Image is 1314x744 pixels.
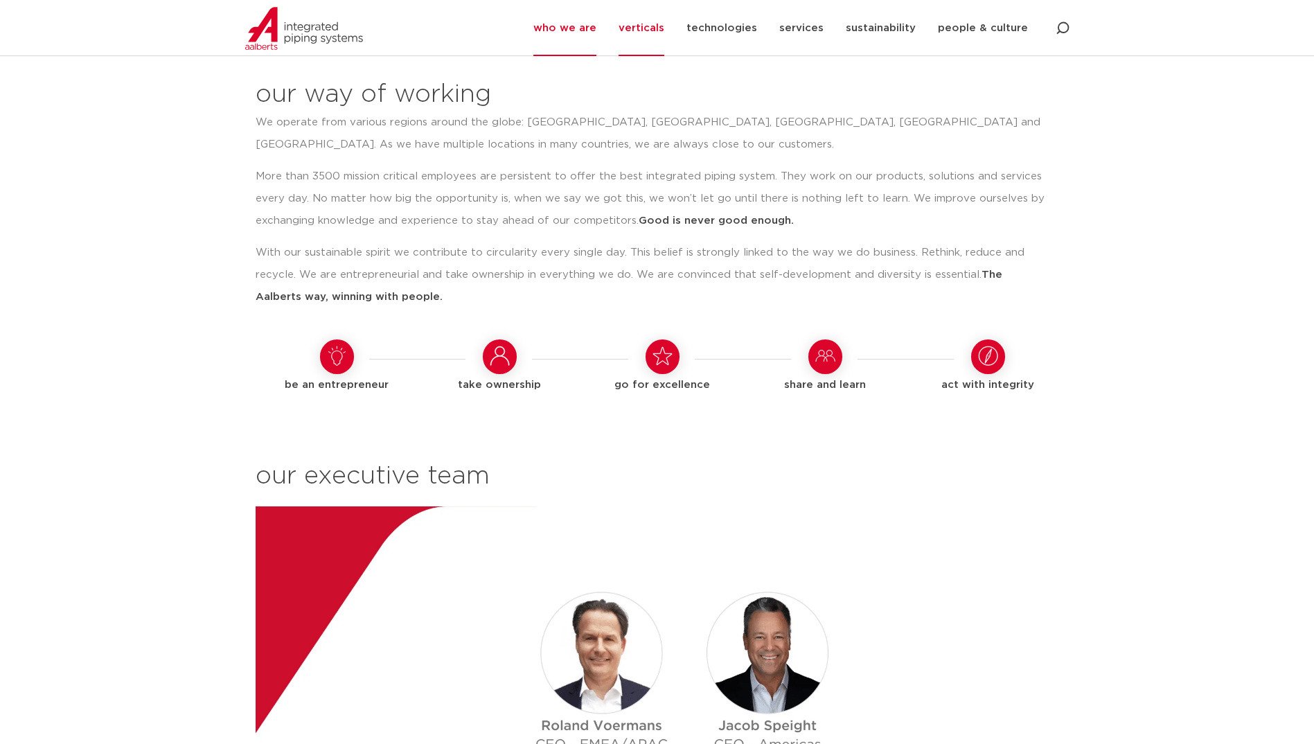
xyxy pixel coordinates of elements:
h2: our executive team [256,460,1069,493]
strong: Good is never good enough. [639,215,794,226]
h5: act with integrity [914,374,1063,396]
h5: go for excellence [588,374,737,396]
p: More than 3500 mission critical employees are persistent to offer the best integrated piping syst... [256,166,1049,232]
h2: our way of working [256,78,491,112]
h5: take ownership [425,374,574,396]
h5: be an entrepreneur [263,374,411,396]
h5: share and learn [751,374,900,396]
p: With our sustainable spirit we contribute to circularity every single day. This belief is strongl... [256,242,1049,308]
p: We operate from various regions around the globe: [GEOGRAPHIC_DATA], [GEOGRAPHIC_DATA], [GEOGRAPH... [256,112,1049,156]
